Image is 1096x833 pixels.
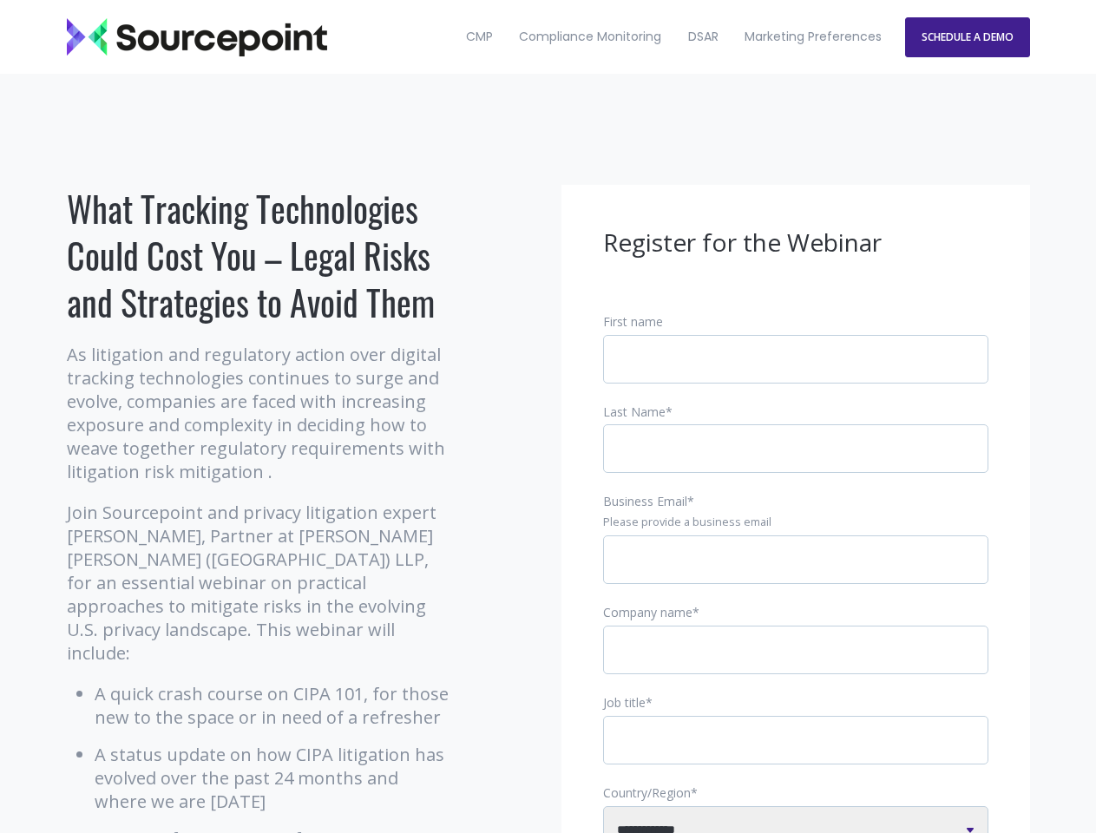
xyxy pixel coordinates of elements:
[67,18,327,56] img: Sourcepoint_logo_black_transparent (2)-2
[67,501,453,665] p: Join Sourcepoint and privacy litigation expert [PERSON_NAME], Partner at [PERSON_NAME] [PERSON_NA...
[603,784,691,801] span: Country/Region
[67,185,453,325] h1: What Tracking Technologies Could Cost You – Legal Risks and Strategies to Avoid Them
[905,17,1030,57] a: SCHEDULE A DEMO
[603,403,666,420] span: Last Name
[603,493,687,509] span: Business Email
[603,515,988,530] legend: Please provide a business email
[95,682,453,729] li: A quick crash course on CIPA 101, for those new to the space or in need of a refresher
[603,313,663,330] span: First name
[67,343,453,483] p: As litigation and regulatory action over digital tracking technologies continues to surge and evo...
[603,226,988,259] h3: Register for the Webinar
[95,743,453,813] li: A status update on how CIPA litigation has evolved over the past 24 months and where we are [DATE]
[603,694,646,711] span: Job title
[603,604,692,620] span: Company name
